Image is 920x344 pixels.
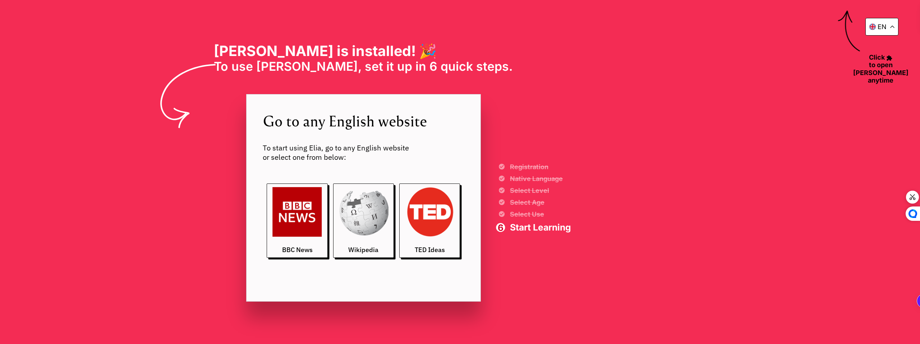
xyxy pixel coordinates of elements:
span: Native Language [510,176,571,182]
span: Select Age [510,199,571,206]
span: Registration [510,164,571,170]
span: TED Ideas [415,246,445,254]
img: wikipedia [339,187,388,237]
span: Click to open [PERSON_NAME] anytime [849,54,912,84]
a: BBC News [267,183,328,258]
p: en [878,23,887,31]
span: Start Learning [510,223,571,232]
span: To start using Elia, go to any English website or select one from below: [263,143,464,162]
img: bbc [272,187,322,237]
span: Select Level [510,187,571,194]
span: Wikipedia [348,246,378,254]
h1: [PERSON_NAME] is installed! 🎉 [214,42,513,59]
a: TED Ideas [399,183,460,258]
a: Wikipedia [333,183,394,258]
img: ted [405,187,455,237]
span: To use [PERSON_NAME], set it up in 6 quick steps. [214,59,513,74]
span: Select Use [510,211,571,218]
span: BBC News [282,246,313,254]
span: Go to any English website [263,111,464,131]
